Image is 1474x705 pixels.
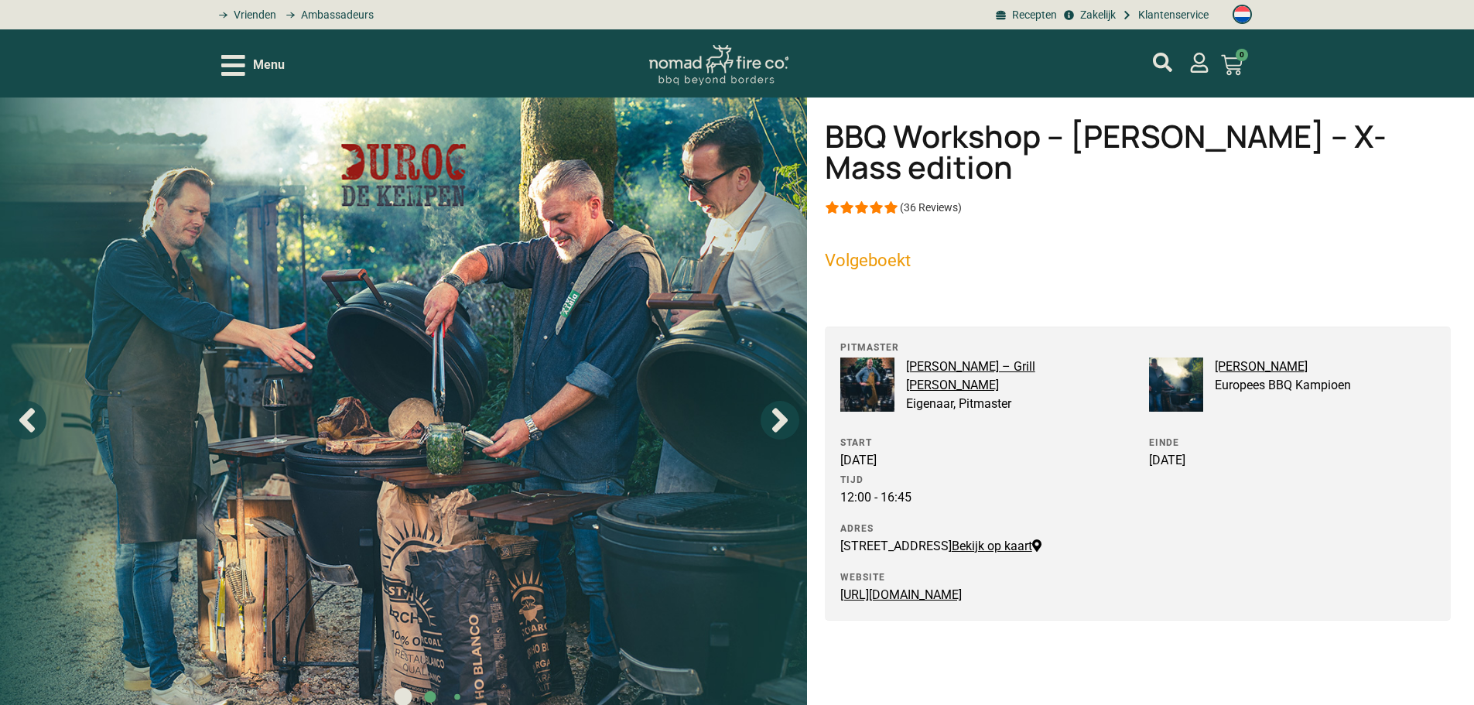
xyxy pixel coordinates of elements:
[840,572,885,583] span: Website
[1134,7,1209,23] span: Klantenservice
[253,56,285,74] span: Menu
[425,691,436,703] span: Go to slide 2
[840,587,962,602] a: [URL][DOMAIN_NAME]
[840,474,864,485] span: Tijd
[840,451,1069,470] div: [DATE]
[840,395,1069,413] span: Eigenaar, Pitmaster
[1149,376,1378,395] span: Europees BBQ Kampioen
[214,7,276,23] a: grill bill vrienden
[840,537,1069,556] div: [STREET_ADDRESS]
[1120,7,1209,23] a: grill bill klantenservice
[900,201,962,214] p: (36 Reviews)
[952,539,1041,553] a: Bekijk op kaart
[1008,7,1057,23] span: Recepten
[1233,5,1252,24] img: Nederlands
[1189,53,1209,73] a: mijn account
[840,343,1435,352] span: Pitmaster
[1202,45,1261,85] a: 0
[1236,49,1248,61] span: 0
[649,45,788,86] img: Nomad Logo
[221,52,285,79] div: Open/Close Menu
[906,359,1035,392] a: [PERSON_NAME] – Grill [PERSON_NAME]
[840,523,874,534] span: Adres
[1076,7,1116,23] span: Zakelijk
[8,401,46,440] span: Previous slide
[761,401,799,440] span: Next slide
[1215,359,1308,374] a: [PERSON_NAME]
[840,358,894,412] img: bobby grill bill crew-26 kopiëren
[297,7,374,23] span: Ambassadeurs
[455,693,461,700] span: Go to slide 3
[230,7,276,23] span: Vrienden
[825,248,1451,273] p: Volgeboekt
[993,7,1057,23] a: BBQ recepten
[840,437,872,448] span: Start
[1153,53,1172,72] a: mijn account
[1061,7,1115,23] a: grill bill zakeljk
[280,7,373,23] a: grill bill ambassadors
[1149,358,1203,412] img: chimichurri op de kamado
[1149,437,1179,448] span: Einde
[1149,451,1378,470] div: [DATE]
[840,488,1069,507] div: 12:00 - 16:45
[825,121,1451,183] h1: BBQ Workshop – [PERSON_NAME] – X-Mass edition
